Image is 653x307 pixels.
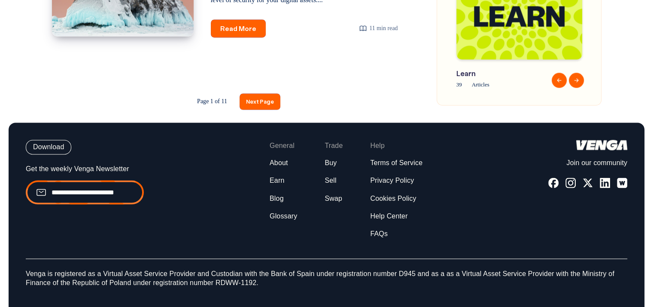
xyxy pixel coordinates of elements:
[552,72,567,87] button: Previous
[456,68,536,78] span: Learn
[270,212,297,221] a: Glossary
[576,140,627,150] img: logo-white.44ec9dbf8c34425cc70677c5f5c19bda.svg
[548,159,627,168] p: Join our community
[270,159,288,168] a: About
[370,176,414,185] a: Privacy Policy
[211,19,266,38] a: Read More
[325,141,343,150] span: Trade
[370,212,407,221] a: Help Center
[26,140,71,154] button: Download
[325,176,336,185] a: Sell
[325,159,337,168] a: Buy
[370,194,416,203] a: Cookies Policy
[370,229,388,238] a: FAQs
[270,176,284,185] a: Earn
[26,165,144,174] p: Get the weekly Venga Newsletter
[270,194,284,203] a: Blog
[325,194,342,203] a: Swap
[370,141,385,150] span: Help
[270,141,295,150] span: General
[359,23,398,34] div: 11 min read
[191,94,234,109] span: Page 1 of 11
[26,258,627,287] p: Venga is registered as a Virtual Asset Service Provider and Custodian with the Bank of Spain unde...
[456,80,536,89] span: 39 Articles
[370,159,422,168] a: Terms of Service
[569,72,584,87] button: Next
[36,187,46,197] img: email.99ba089774f55247b4fc38e1d8603778.svg
[240,93,280,109] a: Next Page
